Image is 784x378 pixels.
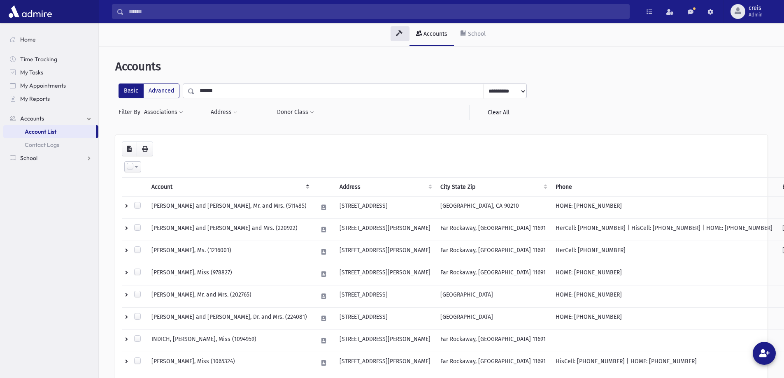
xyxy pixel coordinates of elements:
[143,83,179,98] label: Advanced
[335,285,435,308] td: [STREET_ADDRESS]
[3,79,98,92] a: My Appointments
[435,330,551,352] td: Far Rockaway, [GEOGRAPHIC_DATA] 11691
[147,241,313,263] td: [PERSON_NAME], Ms. (1216001)
[277,105,314,120] button: Donor Class
[551,241,777,263] td: HerCell: [PHONE_NUMBER]
[551,219,777,241] td: HerCell: [PHONE_NUMBER] | HisCell: [PHONE_NUMBER] | HOME: [PHONE_NUMBER]
[335,263,435,285] td: [STREET_ADDRESS][PERSON_NAME]
[335,352,435,374] td: [STREET_ADDRESS][PERSON_NAME]
[20,36,36,43] span: Home
[435,197,551,219] td: [GEOGRAPHIC_DATA], CA 90210
[435,241,551,263] td: Far Rockaway, [GEOGRAPHIC_DATA] 11691
[3,92,98,105] a: My Reports
[20,115,44,122] span: Accounts
[335,197,435,219] td: [STREET_ADDRESS]
[335,241,435,263] td: [STREET_ADDRESS][PERSON_NAME]
[147,178,313,197] th: Account: activate to sort column descending
[147,330,313,352] td: INDICH, [PERSON_NAME], Miss (1094959)
[119,108,144,116] span: Filter By
[466,30,486,37] div: School
[3,53,98,66] a: Time Tracking
[122,141,137,156] button: CSV
[20,95,50,102] span: My Reports
[119,83,179,98] div: FilterModes
[749,5,763,12] span: creis
[147,197,313,219] td: [PERSON_NAME] and [PERSON_NAME], Mr. and Mrs. (511485)
[147,219,313,241] td: [PERSON_NAME] and [PERSON_NAME] and Mrs. (220922)
[3,66,98,79] a: My Tasks
[119,83,144,98] label: Basic
[115,60,161,73] span: Accounts
[551,352,777,374] td: HisCell: [PHONE_NUMBER] | HOME: [PHONE_NUMBER]
[435,219,551,241] td: Far Rockaway, [GEOGRAPHIC_DATA] 11691
[25,128,56,135] span: Account List
[137,141,153,156] button: Print
[20,56,57,63] span: Time Tracking
[3,112,98,125] a: Accounts
[3,125,96,138] a: Account List
[551,178,777,197] th: Phone
[147,352,313,374] td: [PERSON_NAME], Miss (1065324)
[551,263,777,285] td: HOME: [PHONE_NUMBER]
[551,308,777,330] td: HOME: [PHONE_NUMBER]
[124,4,629,19] input: Search
[435,352,551,374] td: Far Rockaway, [GEOGRAPHIC_DATA] 11691
[3,138,98,151] a: Contact Logs
[147,263,313,285] td: [PERSON_NAME], Miss (978827)
[147,285,313,308] td: [PERSON_NAME], Mr. and Mrs. (202765)
[749,12,763,18] span: Admin
[210,105,238,120] button: Address
[335,219,435,241] td: [STREET_ADDRESS][PERSON_NAME]
[335,178,435,197] th: Address : activate to sort column ascending
[551,197,777,219] td: HOME: [PHONE_NUMBER]
[454,23,492,46] a: School
[144,105,184,120] button: Associations
[25,141,59,148] span: Contact Logs
[335,330,435,352] td: [STREET_ADDRESS][PERSON_NAME]
[20,69,43,76] span: My Tasks
[3,33,98,46] a: Home
[3,151,98,165] a: School
[435,178,551,197] th: City State Zip : activate to sort column ascending
[20,82,66,89] span: My Appointments
[335,308,435,330] td: [STREET_ADDRESS]
[551,285,777,308] td: HOME: [PHONE_NUMBER]
[147,308,313,330] td: [PERSON_NAME] and [PERSON_NAME], Dr. and Mrs. (224081)
[422,30,447,37] div: Accounts
[7,3,54,20] img: AdmirePro
[470,105,527,120] a: Clear All
[435,308,551,330] td: [GEOGRAPHIC_DATA]
[20,154,37,162] span: School
[435,285,551,308] td: [GEOGRAPHIC_DATA]
[409,23,454,46] a: Accounts
[435,263,551,285] td: Far Rockaway, [GEOGRAPHIC_DATA] 11691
